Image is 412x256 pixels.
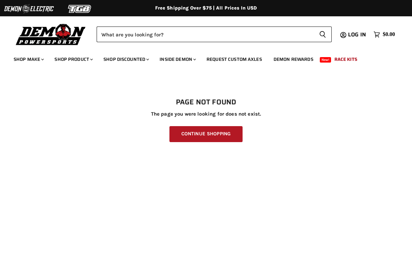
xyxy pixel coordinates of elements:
[201,52,267,66] a: Request Custom Axles
[314,27,332,42] button: Search
[9,50,393,66] ul: Main menu
[345,32,370,38] a: Log in
[14,98,398,106] h1: Page not found
[54,2,105,15] img: TGB Logo 2
[268,52,318,66] a: Demon Rewards
[329,52,362,66] a: Race Kits
[97,27,332,42] form: Product
[98,52,153,66] a: Shop Discounted
[383,31,395,38] span: $0.00
[320,57,331,63] span: New!
[3,2,54,15] img: Demon Electric Logo 2
[49,52,97,66] a: Shop Product
[169,126,243,142] a: Continue Shopping
[348,30,366,39] span: Log in
[14,111,398,117] p: The page you were looking for does not exist.
[97,27,314,42] input: Search
[370,30,398,39] a: $0.00
[9,52,48,66] a: Shop Make
[154,52,200,66] a: Inside Demon
[14,22,88,46] img: Demon Powersports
